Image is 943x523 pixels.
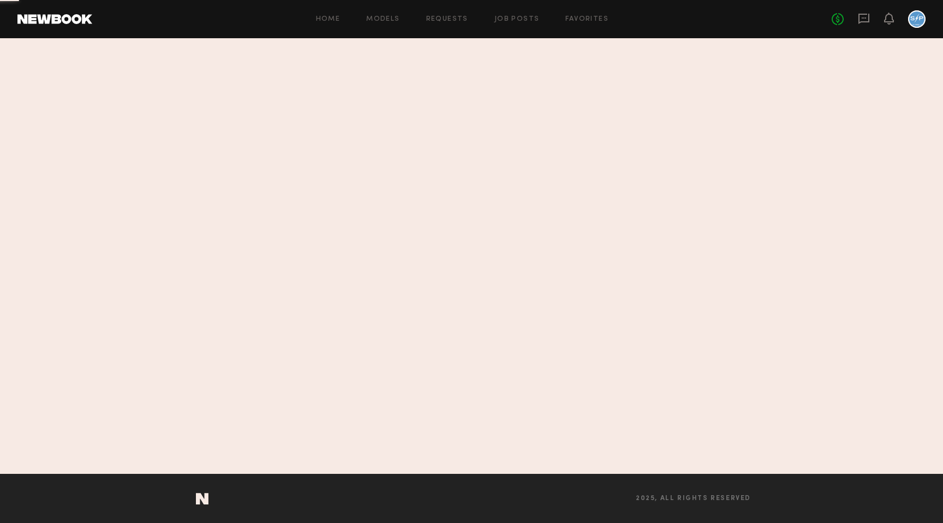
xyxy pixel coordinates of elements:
[494,16,540,23] a: Job Posts
[908,10,926,28] a: B
[636,495,751,502] span: 2025, all rights reserved
[426,16,468,23] a: Requests
[366,16,399,23] a: Models
[565,16,608,23] a: Favorites
[316,16,341,23] a: Home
